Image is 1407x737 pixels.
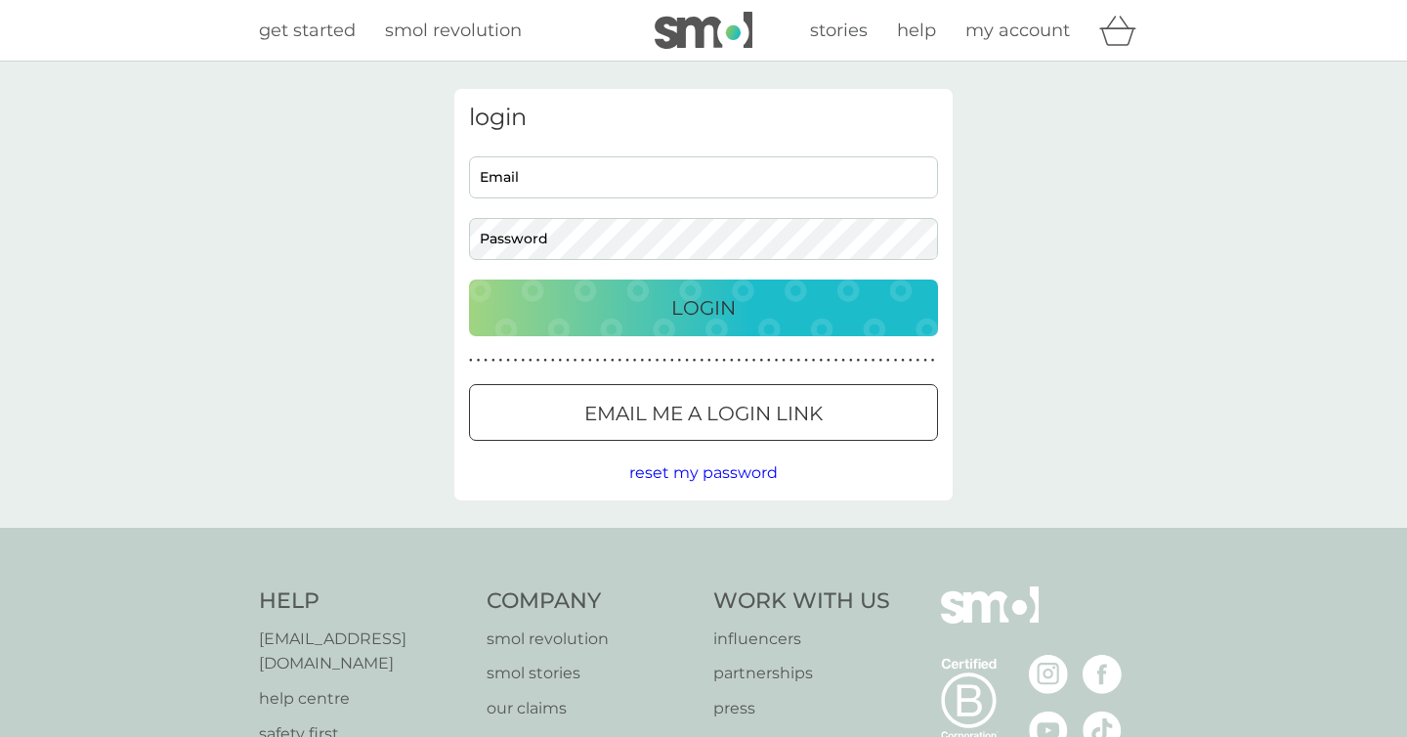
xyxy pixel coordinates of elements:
p: ● [678,356,682,366]
a: help centre [259,686,467,712]
p: ● [819,356,823,366]
p: ● [767,356,771,366]
p: ● [551,356,555,366]
span: help [897,20,936,41]
p: ● [797,356,801,366]
p: ● [738,356,742,366]
p: ● [529,356,533,366]
p: ● [640,356,644,366]
p: ● [812,356,816,366]
p: ● [484,356,488,366]
p: ● [715,356,719,366]
a: smol stories [487,661,695,686]
p: ● [693,356,697,366]
span: get started [259,20,356,41]
p: ● [685,356,689,366]
p: ● [923,356,927,366]
p: ● [775,356,779,366]
p: ● [864,356,868,366]
p: ● [901,356,905,366]
p: ● [543,356,547,366]
p: ● [849,356,853,366]
p: ● [894,356,898,366]
p: ● [730,356,734,366]
p: ● [909,356,913,366]
p: ● [670,356,674,366]
h4: Work With Us [713,586,890,617]
p: ● [633,356,637,366]
p: ● [662,356,666,366]
p: ● [886,356,890,366]
a: [EMAIL_ADDRESS][DOMAIN_NAME] [259,627,467,676]
span: reset my password [629,463,778,482]
img: visit the smol Facebook page [1083,655,1122,694]
p: ● [872,356,875,366]
button: Login [469,280,938,336]
p: ● [759,356,763,366]
p: ● [841,356,845,366]
p: ● [789,356,793,366]
p: ● [656,356,660,366]
a: smol revolution [385,17,522,45]
p: ● [878,356,882,366]
p: ● [618,356,622,366]
p: ● [477,356,481,366]
h4: Help [259,586,467,617]
p: Login [671,292,736,324]
a: get started [259,17,356,45]
p: ● [580,356,584,366]
a: help [897,17,936,45]
p: ● [514,356,518,366]
span: smol revolution [385,20,522,41]
p: ● [745,356,748,366]
p: ● [752,356,756,366]
p: ● [559,356,563,366]
p: ● [782,356,786,366]
p: ● [491,356,495,366]
a: smol revolution [487,627,695,652]
p: ● [625,356,629,366]
p: ● [596,356,600,366]
span: stories [810,20,868,41]
p: ● [707,356,711,366]
a: press [713,696,890,721]
img: smol [941,586,1039,653]
p: ● [499,356,503,366]
button: Email me a login link [469,384,938,441]
a: partnerships [713,661,890,686]
p: ● [574,356,577,366]
span: my account [965,20,1070,41]
p: ● [827,356,831,366]
p: ● [700,356,703,366]
a: influencers [713,627,890,652]
p: ● [834,356,838,366]
p: ● [588,356,592,366]
div: basket [1099,11,1148,50]
p: ● [931,356,935,366]
p: ● [648,356,652,366]
p: ● [521,356,525,366]
a: our claims [487,696,695,721]
p: ● [917,356,920,366]
p: ● [722,356,726,366]
p: ● [469,356,473,366]
p: ● [857,356,861,366]
p: ● [804,356,808,366]
p: ● [566,356,570,366]
h4: Company [487,586,695,617]
button: reset my password [629,460,778,486]
h3: login [469,104,938,132]
a: my account [965,17,1070,45]
img: smol [655,12,752,49]
p: ● [611,356,615,366]
p: ● [536,356,540,366]
a: stories [810,17,868,45]
p: ● [603,356,607,366]
p: ● [506,356,510,366]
